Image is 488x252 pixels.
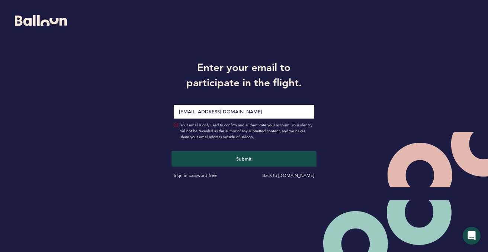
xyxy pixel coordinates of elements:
h1: Enter your email to participate in the flight. [168,60,320,90]
a: Sign in password-free [174,172,217,178]
a: Back to [DOMAIN_NAME] [262,172,314,178]
div: Open Intercom Messenger [463,227,481,245]
span: Your email is only used to confirm and authenticate your account. Your identity will not be revea... [180,122,314,140]
button: Submit [172,151,317,166]
input: Email [174,105,314,119]
span: Submit [236,155,252,161]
